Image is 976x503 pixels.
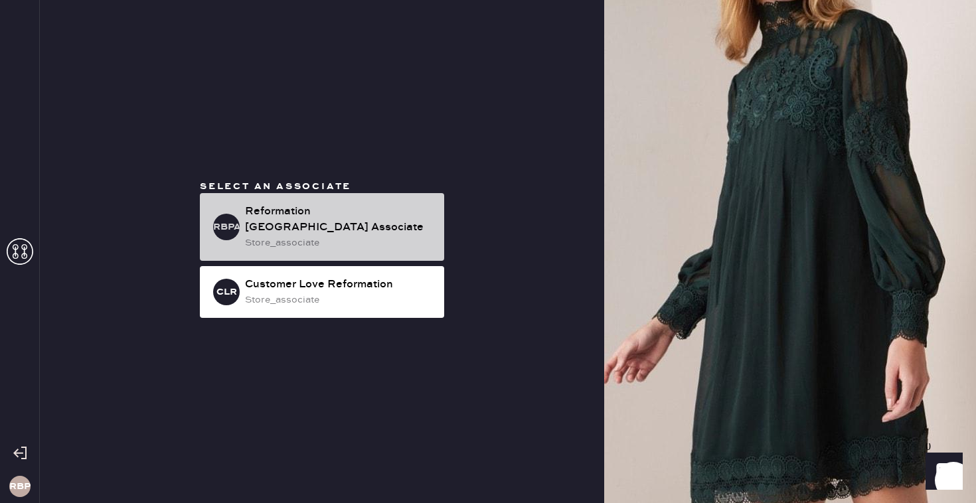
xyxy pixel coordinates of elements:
[245,293,434,307] div: store_associate
[216,287,237,297] h3: CLR
[913,443,970,500] iframe: Front Chat
[245,204,434,236] div: Reformation [GEOGRAPHIC_DATA] Associate
[213,222,240,232] h3: RBPA
[245,236,434,250] div: store_associate
[245,277,434,293] div: Customer Love Reformation
[200,180,351,192] span: Select an associate
[9,482,31,491] h3: RBP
